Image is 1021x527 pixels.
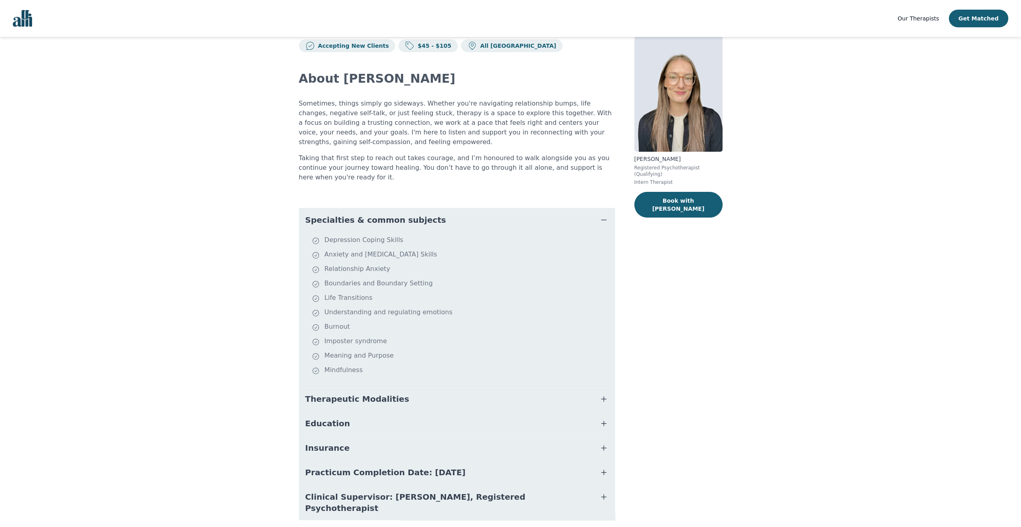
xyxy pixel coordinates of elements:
li: Anxiety and [MEDICAL_DATA] Skills [312,250,612,261]
img: Holly_Gunn [634,36,723,152]
p: Accepting New Clients [315,42,389,50]
p: Registered Psychotherapist (Qualifying) [634,165,723,177]
button: Get Matched [949,10,1008,27]
button: Clinical Supervisor: [PERSON_NAME], Registered Psychotherapist [299,485,615,520]
li: Life Transitions [312,293,612,304]
span: Education [305,418,350,429]
h2: About [PERSON_NAME] [299,71,615,86]
span: Therapeutic Modalities [305,393,409,405]
button: Therapeutic Modalities [299,387,615,411]
span: Our Therapists [897,15,939,22]
p: Taking that first step to reach out takes courage, and I’m honoured to walk alongside you as you ... [299,153,615,182]
button: Specialties & common subjects [299,208,615,232]
img: alli logo [13,10,32,27]
button: Insurance [299,436,615,460]
a: Our Therapists [897,14,939,23]
span: Practicum Completion Date: [DATE] [305,467,466,478]
p: $45 - $105 [414,42,451,50]
p: [PERSON_NAME] [634,155,723,163]
li: Imposter syndrome [312,336,612,348]
p: Intern Therapist [634,179,723,185]
button: Education [299,411,615,435]
span: Insurance [305,442,350,454]
p: All [GEOGRAPHIC_DATA] [477,42,556,50]
li: Understanding and regulating emotions [312,307,612,319]
li: Meaning and Purpose [312,351,612,362]
li: Burnout [312,322,612,333]
span: Specialties & common subjects [305,214,446,226]
button: Practicum Completion Date: [DATE] [299,460,615,484]
p: Sometimes, things simply go sideways. Whether you're navigating relationship bumps, life changes,... [299,99,615,147]
li: Mindfulness [312,365,612,376]
li: Depression Coping Skills [312,235,612,246]
li: Relationship Anxiety [312,264,612,275]
li: Boundaries and Boundary Setting [312,279,612,290]
span: Clinical Supervisor: [PERSON_NAME], Registered Psychotherapist [305,491,589,514]
button: Book with [PERSON_NAME] [634,192,723,218]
